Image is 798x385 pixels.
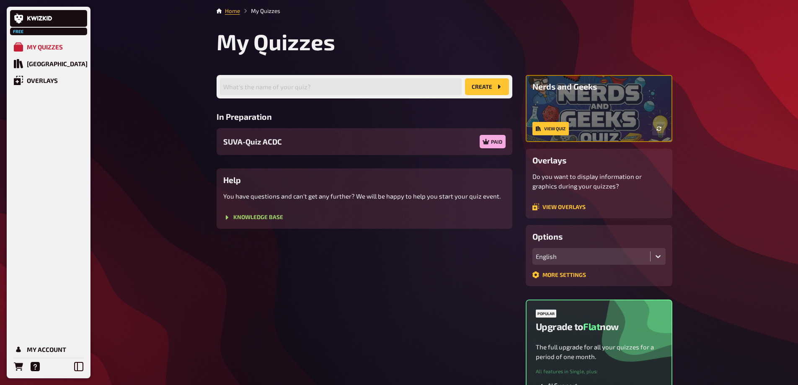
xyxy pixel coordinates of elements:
div: My Account [27,346,66,353]
p: You have questions and can't get any further? We will be happy to help you start your quiz event. [223,191,506,201]
small: All features in Single, plus : [536,368,598,375]
span: Free [11,29,26,34]
a: Home [225,8,240,14]
a: Help [27,358,44,375]
span: Flat [583,321,600,332]
div: My Quizzes [27,43,63,51]
h3: Help [223,175,506,185]
p: The full upgrade for all your quizzes for a period of one month. [536,342,662,361]
h2: Upgrade to now [536,321,619,332]
a: Overlays [10,72,87,89]
h3: Overlays [532,155,666,165]
a: My Account [10,341,87,358]
input: What's the name of your quiz? [220,78,462,95]
div: Overlays [27,77,58,84]
h1: My Quizzes [217,28,672,55]
div: [GEOGRAPHIC_DATA] [27,60,88,67]
a: Quiz Library [10,55,87,72]
a: More settings [532,271,586,278]
div: English [536,253,647,260]
div: Popular [536,310,556,318]
span: SUVA-Quiz ACDC [223,136,282,147]
a: My Quizzes [10,39,87,55]
a: View overlays [532,204,586,210]
li: My Quizzes [240,7,280,15]
a: SUVA-Quiz ACDCPaid [217,128,512,155]
div: Paid [480,135,505,148]
h3: In Preparation [217,112,512,121]
a: View quiz [532,122,569,135]
h3: Nerds and Geeks [532,82,666,91]
li: Home [225,7,240,15]
p: Do you want to display information or graphics during your quizzes? [532,172,666,191]
a: Knowledge Base [223,214,283,221]
a: Orders [10,358,27,375]
h3: Options [532,232,666,241]
button: create [465,78,509,95]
